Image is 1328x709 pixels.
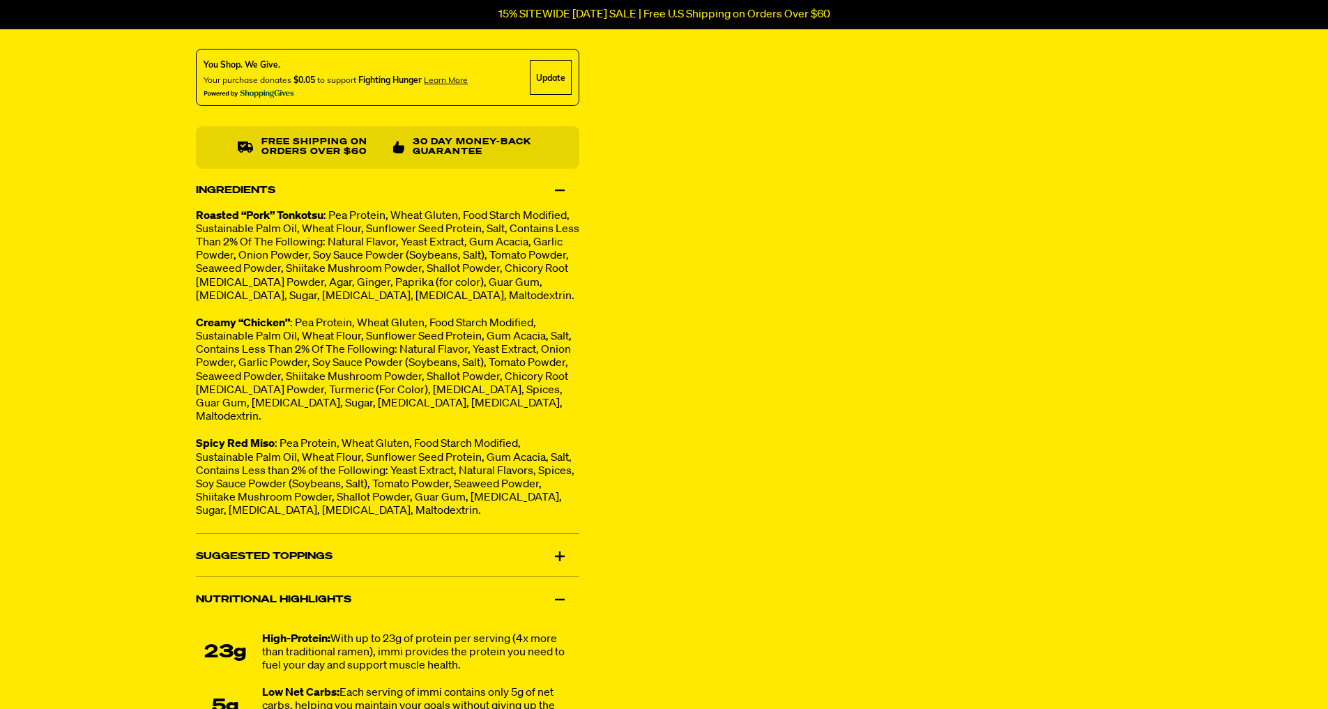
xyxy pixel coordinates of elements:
[204,75,291,85] span: Your purchase donates
[358,75,422,85] span: Fighting Hunger
[196,537,579,576] div: Suggested Toppings
[7,650,142,703] iframe: Marketing Popup
[530,60,572,95] div: Update Cause Button
[424,75,468,85] span: Learn more about donating
[196,317,579,425] p: : Pea Protein, Wheat Gluten, Food Starch Modified, Sustainable Palm Oil, Wheat Flour, Sunflower S...
[196,439,579,519] p: : Pea Protein, Wheat Gluten, Food Starch Modified, Sustainable Palm Oil, Wheat Flour, Sunflower S...
[196,643,255,664] div: 23g
[196,580,579,619] div: Nutritional Highlights
[317,75,356,85] span: to support
[204,59,468,71] div: You Shop. We Give.
[262,634,330,645] strong: High-Protein:
[293,75,315,85] span: $0.05
[196,171,579,210] div: Ingredients
[196,210,579,303] p: : Pea Protein, Wheat Gluten, Food Starch Modified, Sustainable Palm Oil, Wheat Flour, Sunflower S...
[196,318,290,329] strong: Creamy “Chicken”
[262,633,579,673] div: With up to 23g of protein per serving (4x more than traditional ramen), immi provides the protein...
[196,211,323,222] strong: Roasted “Pork” Tonkotsu
[498,8,830,21] p: 15% SITEWIDE [DATE] SALE | Free U.S Shipping on Orders Over $60
[196,439,275,450] strong: Spicy Red Miso
[262,687,339,699] strong: Low Net Carbs:
[261,137,381,158] p: Free shipping on orders over $60
[204,89,294,98] img: Powered By ShoppingGives
[413,137,537,158] p: 30 Day Money-Back Guarantee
